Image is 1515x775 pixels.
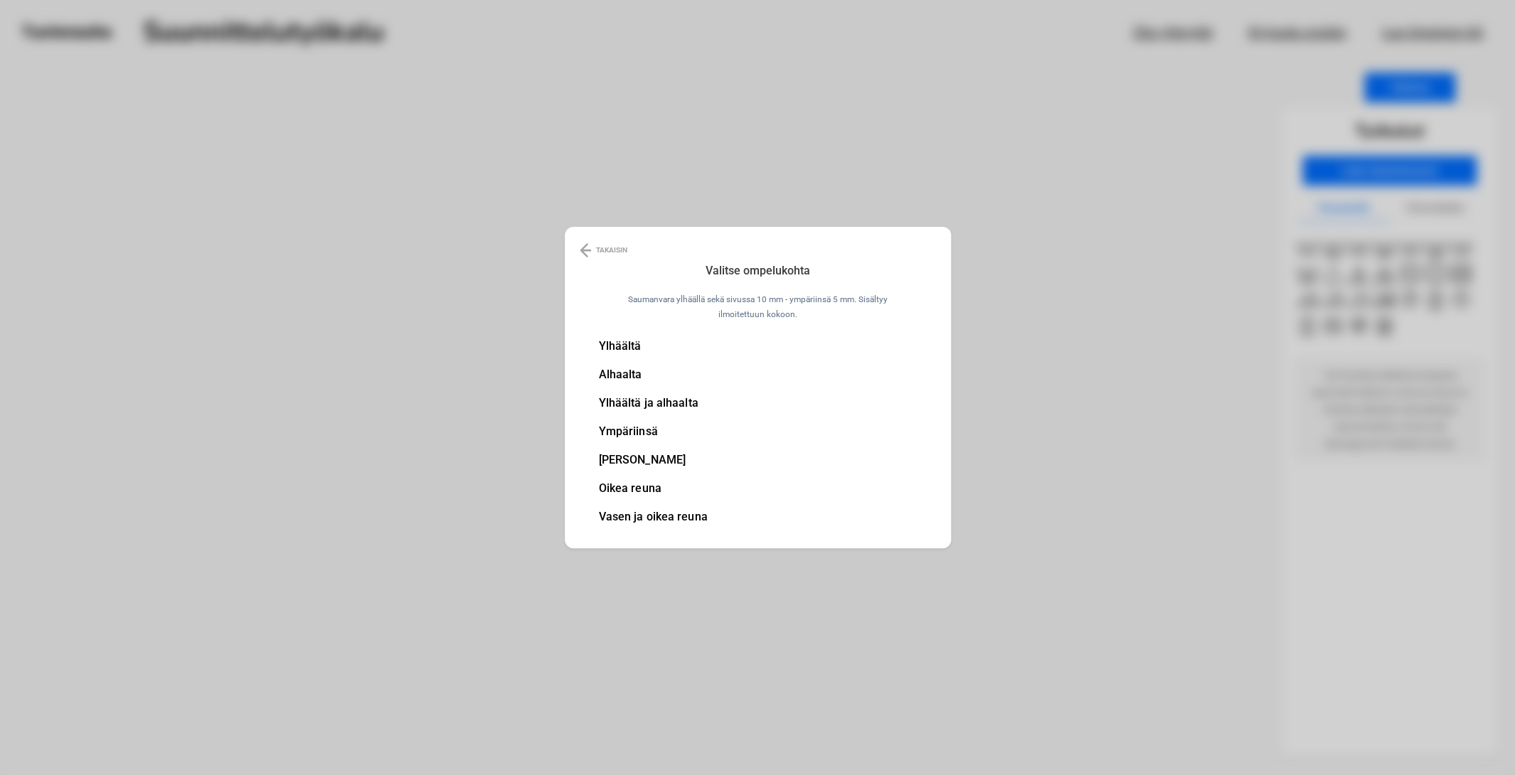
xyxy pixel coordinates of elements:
p: Saumanvara ylhäällä sekä sivussa 10 mm - ympäriinsä 5 mm. Sisältyy ilmoitettuun kokoon. [621,292,893,333]
p: TAKAISIN [596,242,627,259]
li: Ympäriinsä [599,426,708,437]
li: Vasen ja oikea reuna [599,511,708,523]
li: [PERSON_NAME] [599,454,708,466]
img: Back [580,242,591,259]
li: Ylhäältä [599,341,708,352]
li: Ylhäältä ja alhaalta [599,397,708,409]
li: Alhaalta [599,369,708,380]
li: Oikea reuna [599,483,708,494]
h3: Valitse ompelukohta [612,261,902,281]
